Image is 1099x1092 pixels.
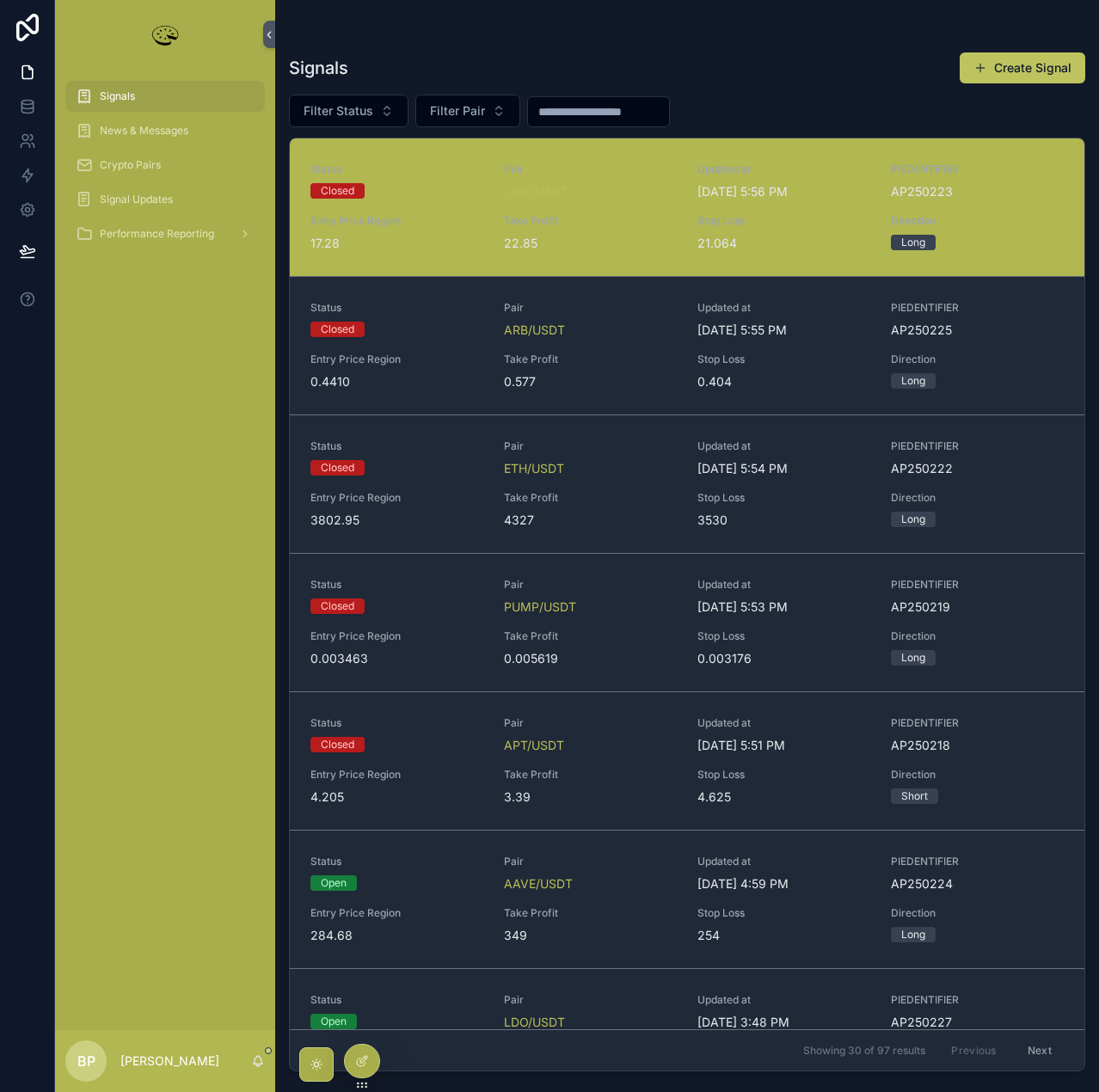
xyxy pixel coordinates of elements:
div: Long [901,235,925,250]
span: Entry Price Region [310,629,483,643]
span: 3530 [697,512,870,529]
a: News & Messages [65,115,265,146]
span: Entry Price Region [310,491,483,505]
a: AAVE/USDT [504,875,573,893]
span: 4327 [504,512,677,529]
span: [DATE] 4:59 PM [697,875,870,893]
span: Performance Reporting [100,227,214,241]
span: 0.404 [697,373,870,390]
span: ARB/USDT [504,322,565,339]
a: APT/USDT [504,737,564,754]
span: Crypto Pairs [100,158,161,172]
button: Next [1016,1037,1064,1064]
span: Direction [891,491,1064,505]
a: PUMP/USDT [504,598,576,616]
span: PIEDENTIFIER [891,716,1064,730]
span: Signal Updates [100,193,173,206]
p: [PERSON_NAME] [120,1052,219,1070]
span: Take Profit [504,629,677,643]
div: Closed [321,737,354,752]
span: Updated at [697,716,870,730]
span: Pair [504,301,677,315]
span: AP250225 [891,322,1064,339]
span: Status [310,439,483,453]
h1: Signals [289,56,348,80]
span: [DATE] 3:48 PM [697,1014,870,1031]
a: Crypto Pairs [65,150,265,181]
div: Long [901,512,925,527]
span: PIEDENTIFIER [891,439,1064,453]
div: Open [321,1014,347,1029]
span: Take Profit [504,353,677,366]
span: 0.577 [504,373,677,390]
span: Status [310,578,483,592]
a: StatusClosedPairARB/USDTUpdated at[DATE] 5:55 PMPIEDENTIFIERAP250225Entry Price Region0.4410Take ... [290,276,1084,414]
img: App logo [148,21,182,48]
span: AP250224 [891,875,1064,893]
span: 0.003463 [310,650,483,667]
span: Updated at [697,578,870,592]
span: Stop Loss [697,629,870,643]
span: PIEDENTIFIER [891,301,1064,315]
span: PIEDENTIFIER [891,163,1064,176]
span: 0.003176 [697,650,870,667]
span: Stop Loss [697,491,870,505]
div: scrollable content [55,69,275,272]
span: Pair [504,578,677,592]
span: [DATE] 5:55 PM [697,322,870,339]
a: Create Signal [960,52,1085,83]
span: Stop Loss [697,353,870,366]
span: Filter Pair [430,102,485,120]
a: LDO/USDT [504,1014,565,1031]
button: Select Button [415,95,520,127]
span: 3802.95 [310,512,483,529]
span: Direction [891,906,1064,920]
span: 284.68 [310,927,483,944]
span: 4.625 [697,788,870,806]
span: Filter Status [304,102,373,120]
a: StatusClosedPairPUMP/USDTUpdated at[DATE] 5:53 PMPIEDENTIFIERAP250219Entry Price Region0.003463Ta... [290,553,1084,691]
span: Updated at [697,439,870,453]
span: Status [310,993,483,1007]
span: Take Profit [504,906,677,920]
span: 254 [697,927,870,944]
div: Open [321,875,347,891]
span: 4.205 [310,788,483,806]
span: Direction [891,353,1064,366]
a: Signals [65,81,265,112]
span: Pair [504,163,677,176]
span: Entry Price Region [310,906,483,920]
div: Closed [321,322,354,337]
span: Stop Loss [697,214,870,228]
span: AP250218 [891,737,1064,754]
span: Take Profit [504,491,677,505]
span: BP [77,1051,95,1071]
span: AP250227 [891,1014,1064,1031]
span: Entry Price Region [310,768,483,782]
span: 21.064 [697,235,870,252]
span: Direction [891,768,1064,782]
span: Status [310,716,483,730]
span: Pair [504,993,677,1007]
span: Pair [504,439,677,453]
a: Signal Updates [65,184,265,215]
a: StatusClosedPairETH/USDTUpdated at[DATE] 5:54 PMPIEDENTIFIERAP250222Entry Price Region3802.95Take... [290,414,1084,553]
span: AP250222 [891,460,1064,477]
span: Updated at [697,855,870,868]
span: LINK/USDT [504,183,568,200]
div: Long [901,373,925,389]
span: 0.005619 [504,650,677,667]
a: Performance Reporting [65,218,265,249]
span: Entry Price Region [310,353,483,366]
a: StatusClosedPairLINK/USDTUpdated at[DATE] 5:56 PMPIEDENTIFIERAP250223Entry Price Region17.28Take ... [290,138,1084,276]
span: [DATE] 5:56 PM [697,183,870,200]
a: StatusClosedPairAPT/USDTUpdated at[DATE] 5:51 PMPIEDENTIFIERAP250218Entry Price Region4.205Take P... [290,691,1084,830]
span: Status [310,301,483,315]
span: Pair [504,855,677,868]
a: ETH/USDT [504,460,564,477]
